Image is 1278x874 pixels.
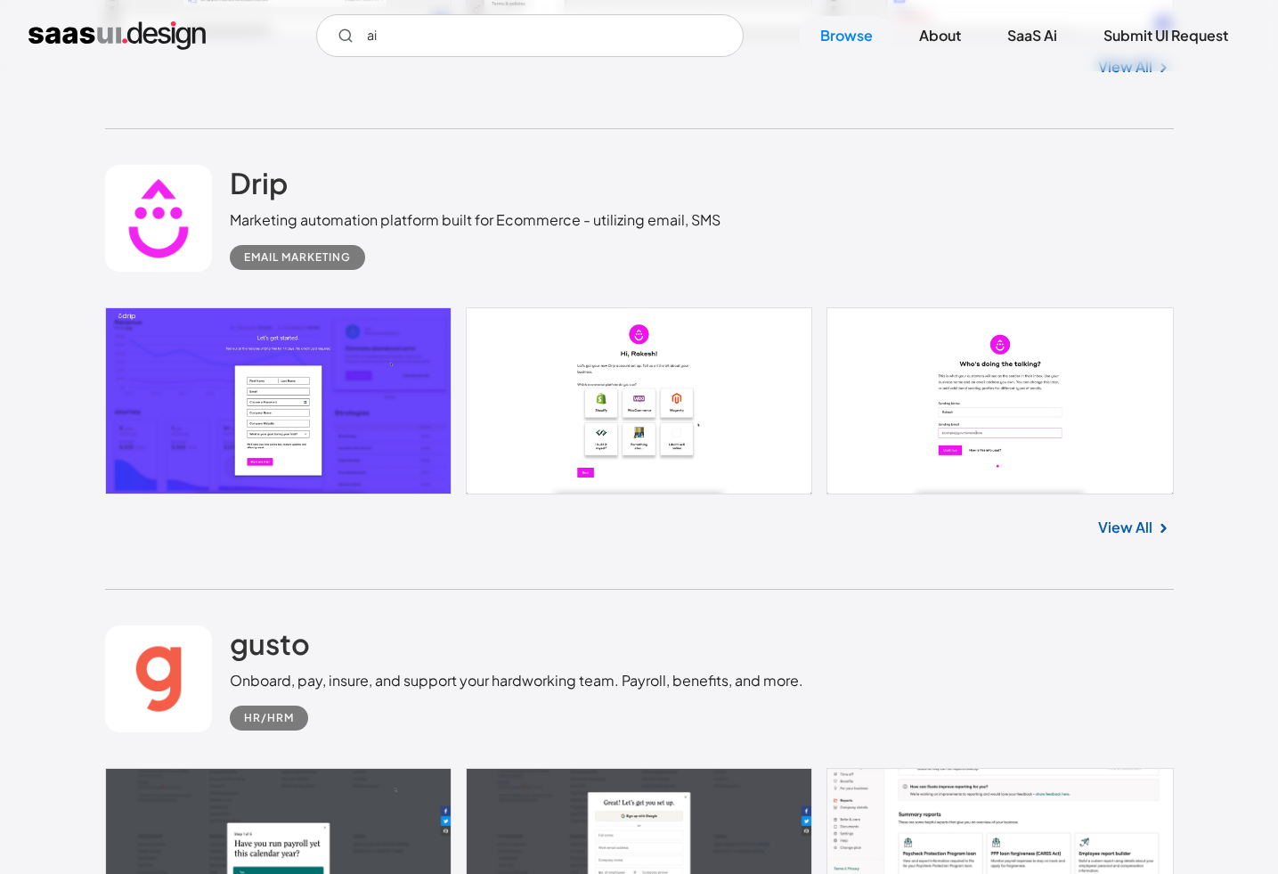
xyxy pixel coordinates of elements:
input: Search UI designs you're looking for... [316,14,744,57]
a: View All [1098,517,1152,538]
a: About [898,16,982,55]
h2: Drip [230,165,288,200]
div: HR/HRM [244,707,294,729]
a: Browse [799,16,894,55]
div: Email Marketing [244,247,351,268]
div: Onboard, pay, insure, and support your hardworking team. Payroll, benefits, and more. [230,670,803,691]
a: gusto [230,625,310,670]
a: home [28,21,206,50]
h2: gusto [230,625,310,661]
a: Submit UI Request [1082,16,1250,55]
a: Drip [230,165,288,209]
a: SaaS Ai [986,16,1079,55]
form: Email Form [316,14,744,57]
div: Marketing automation platform built for Ecommerce - utilizing email, SMS [230,209,720,231]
